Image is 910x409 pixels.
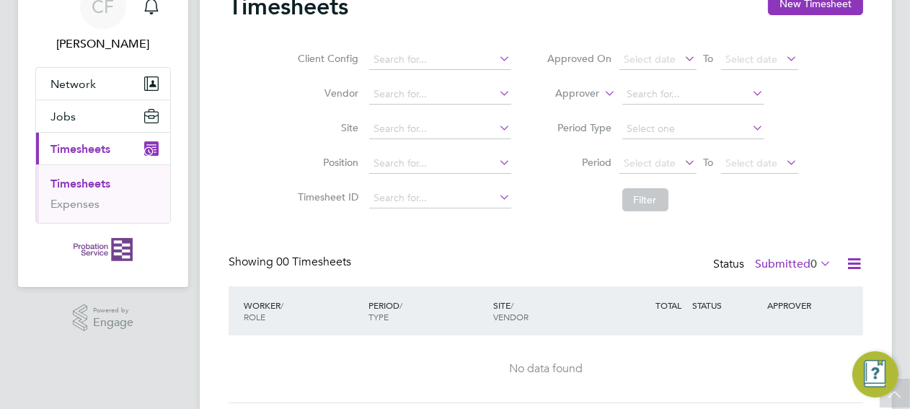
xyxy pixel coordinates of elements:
div: No data found [243,361,849,377]
label: Period [547,156,612,169]
label: Client Config [294,52,359,65]
span: Caterina Fagg [35,35,171,53]
input: Search for... [369,119,511,139]
button: Timesheets [36,133,170,164]
span: Select date [624,53,676,66]
span: Jobs [50,110,76,123]
input: Search for... [369,154,511,174]
img: probationservice-logo-retina.png [74,238,132,261]
div: STATUS [689,292,764,318]
div: APPROVER [764,292,839,318]
label: Period Type [547,121,612,134]
span: TYPE [368,311,389,322]
div: PERIOD [365,292,490,330]
a: Powered byEngage [73,304,134,332]
button: Filter [622,188,668,211]
span: / [280,299,283,311]
input: Search for... [622,84,764,105]
input: Search for... [369,188,511,208]
label: Approver [535,87,600,101]
span: 0 [810,257,817,271]
div: Timesheets [36,164,170,223]
button: Jobs [36,100,170,132]
span: / [399,299,402,311]
label: Site [294,121,359,134]
a: Timesheets [50,177,110,190]
span: Network [50,77,96,91]
span: 00 Timesheets [276,255,351,269]
div: Status [713,255,834,275]
label: Submitted [755,257,831,271]
span: TOTAL [655,299,681,311]
span: Powered by [93,304,133,317]
button: Engage Resource Center [852,351,898,397]
span: VENDOR [493,311,529,322]
span: Engage [93,317,133,329]
input: Select one [622,119,764,139]
label: Position [294,156,359,169]
span: / [511,299,513,311]
span: Timesheets [50,142,110,156]
span: To [699,153,718,172]
label: Vendor [294,87,359,100]
div: SITE [490,292,614,330]
label: Timesheet ID [294,190,359,203]
a: Go to home page [35,238,171,261]
div: Showing [229,255,354,270]
label: Approved On [547,52,612,65]
div: WORKER [240,292,365,330]
input: Search for... [369,50,511,70]
span: To [699,49,718,68]
input: Search for... [369,84,511,105]
span: Select date [624,157,676,170]
button: Network [36,68,170,100]
a: Expenses [50,197,100,211]
span: ROLE [244,311,265,322]
span: Select date [726,53,778,66]
span: Select date [726,157,778,170]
